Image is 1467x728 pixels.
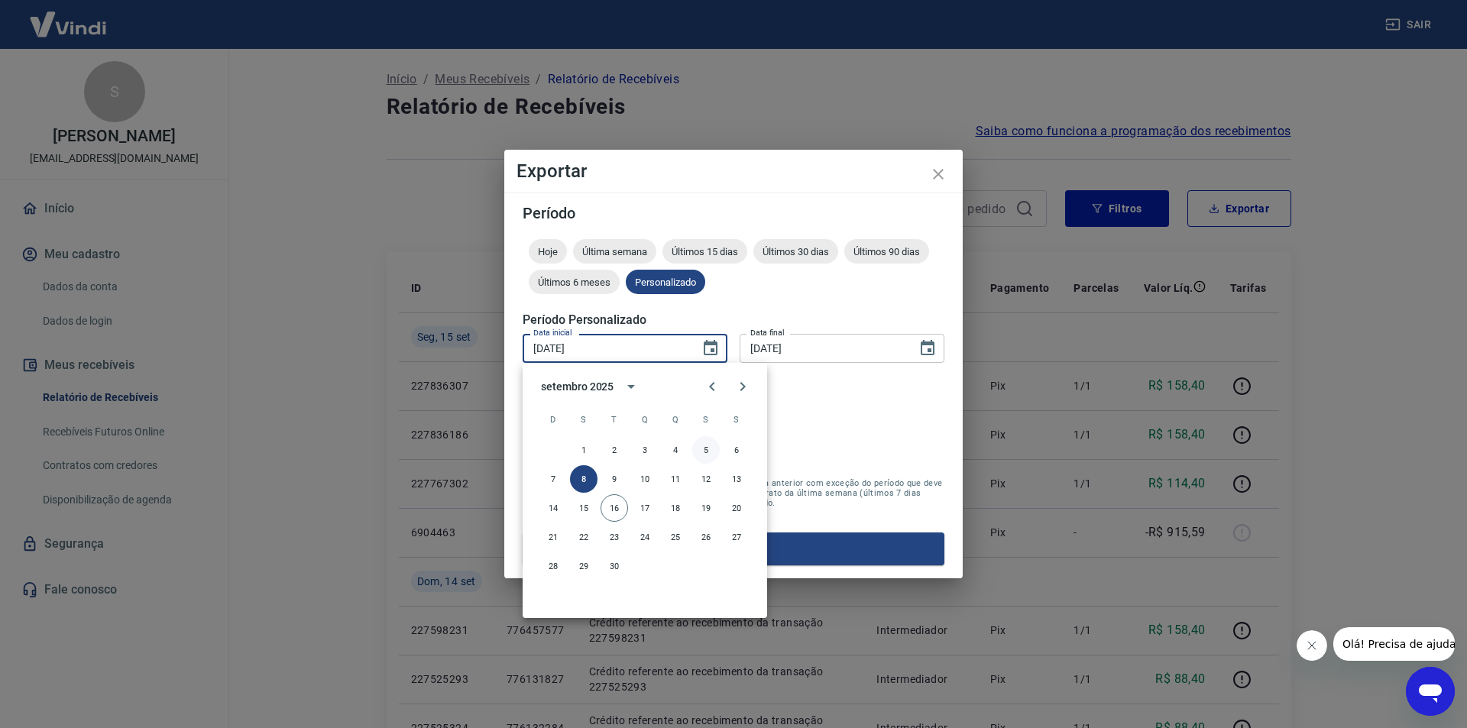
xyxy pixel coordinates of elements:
span: terça-feira [601,404,628,435]
h4: Exportar [517,162,950,180]
iframe: Fechar mensagem [1297,630,1327,661]
span: sexta-feira [692,404,720,435]
div: Última semana [573,239,656,264]
button: close [920,156,957,193]
button: 24 [631,523,659,551]
button: 26 [692,523,720,551]
button: 20 [723,494,750,522]
button: 29 [570,552,597,580]
button: Choose date, selected date is 16 de set de 2025 [912,333,943,364]
button: 10 [631,465,659,493]
span: Últimos 90 dias [844,246,929,257]
button: 18 [662,494,689,522]
div: setembro 2025 [541,379,614,395]
button: 1 [570,436,597,464]
label: Data inicial [533,327,572,338]
span: Olá! Precisa de ajuda? [9,11,128,23]
div: Últimos 6 meses [529,270,620,294]
button: Next month [727,371,758,402]
button: 27 [723,523,750,551]
div: Últimos 90 dias [844,239,929,264]
iframe: Botão para abrir a janela de mensagens [1406,667,1455,716]
span: Últimos 6 meses [529,277,620,288]
button: Choose date, selected date is 8 de set de 2025 [695,333,726,364]
h5: Período Personalizado [523,312,944,328]
button: 12 [692,465,720,493]
button: 7 [539,465,567,493]
span: sábado [723,404,750,435]
div: Últimos 15 dias [662,239,747,264]
span: quarta-feira [631,404,659,435]
button: 21 [539,523,567,551]
h5: Período [523,205,944,221]
button: 13 [723,465,750,493]
button: 19 [692,494,720,522]
button: 11 [662,465,689,493]
button: Previous month [697,371,727,402]
button: 25 [662,523,689,551]
input: DD/MM/YYYY [523,334,689,362]
span: quinta-feira [662,404,689,435]
span: Personalizado [626,277,705,288]
button: 3 [631,436,659,464]
button: 22 [570,523,597,551]
span: Últimos 30 dias [753,246,838,257]
button: 16 [601,494,628,522]
iframe: Mensagem da empresa [1333,627,1455,661]
button: 6 [723,436,750,464]
div: Últimos 30 dias [753,239,838,264]
input: DD/MM/YYYY [740,334,906,362]
span: Últimos 15 dias [662,246,747,257]
div: Personalizado [626,270,705,294]
label: Data final [750,327,785,338]
button: 5 [692,436,720,464]
span: segunda-feira [570,404,597,435]
div: Hoje [529,239,567,264]
button: 15 [570,494,597,522]
button: 28 [539,552,567,580]
button: 9 [601,465,628,493]
button: calendar view is open, switch to year view [618,374,644,400]
button: 2 [601,436,628,464]
button: 30 [601,552,628,580]
button: 14 [539,494,567,522]
span: Hoje [529,246,567,257]
button: 8 [570,465,597,493]
button: 17 [631,494,659,522]
span: domingo [539,404,567,435]
span: Última semana [573,246,656,257]
button: 23 [601,523,628,551]
button: 4 [662,436,689,464]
